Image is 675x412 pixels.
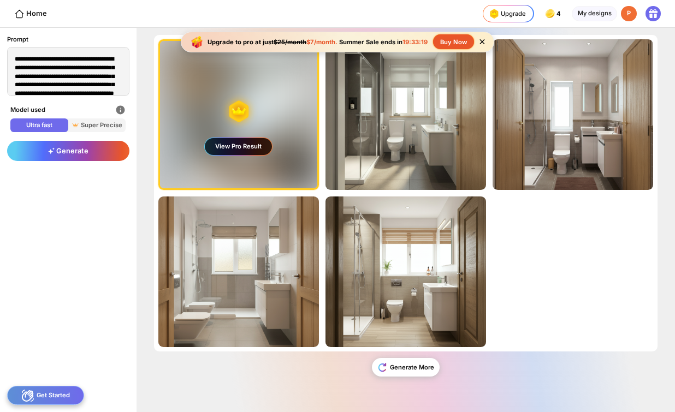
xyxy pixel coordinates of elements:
div: P [621,6,637,22]
span: 19:33:19 [402,38,428,46]
div: Prompt [7,35,129,45]
span: $7/month. [306,38,337,46]
div: Upgrade [487,7,526,21]
span: Generate [48,147,88,155]
div: Home [14,9,47,19]
div: Get Started [7,386,84,405]
div: Model used [10,105,126,115]
div: View Pro Result [205,138,272,154]
img: upgrade-banner-new-year-icon.gif [188,33,206,51]
div: Upgrade to pro at just [208,38,337,46]
div: Buy Now [433,34,474,49]
img: upgrade-nav-btn-icon.gif [487,7,501,21]
div: Generate More [372,358,440,377]
div: Summer Sale ends in [337,38,429,46]
span: Ultra fast [10,121,68,129]
span: Super Precise [68,121,126,129]
span: 4 [556,10,563,17]
span: $25/month [274,38,306,46]
div: My designs [572,6,617,22]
